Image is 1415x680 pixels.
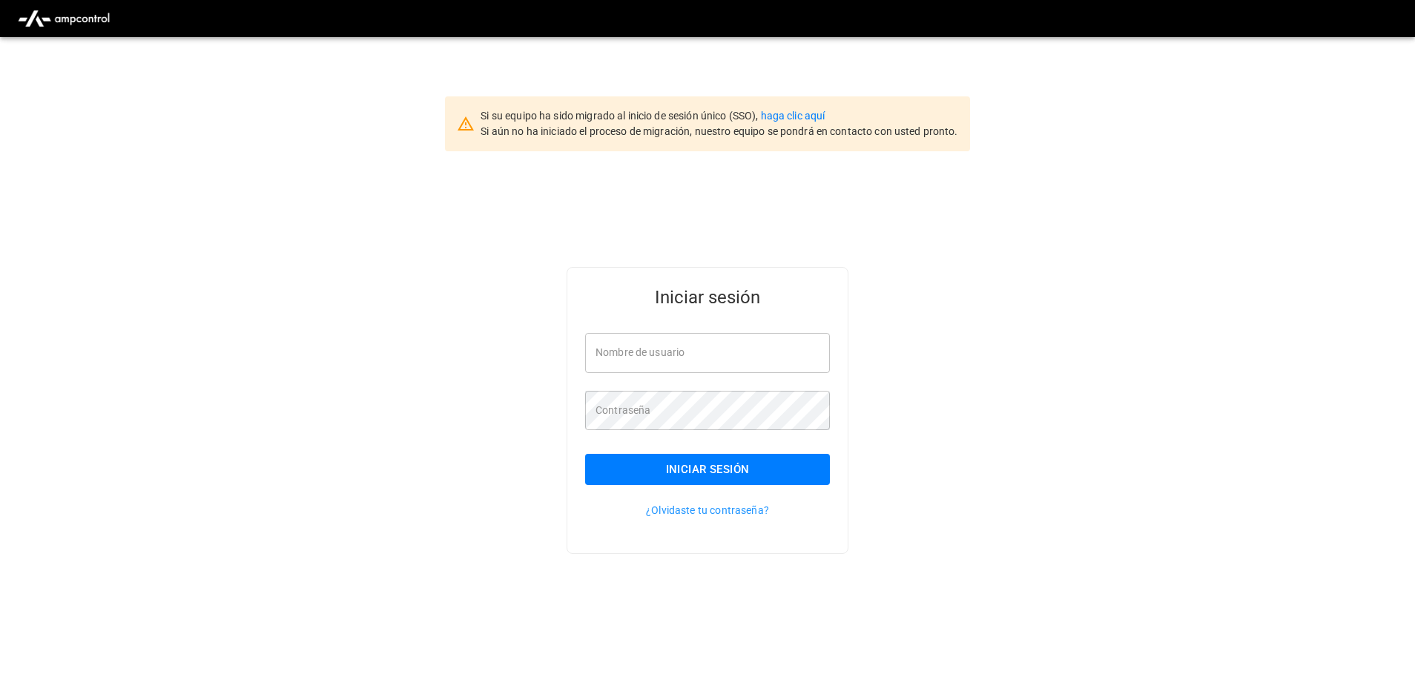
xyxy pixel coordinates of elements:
[761,110,825,122] a: haga clic aquí
[585,285,830,309] h5: Iniciar sesión
[481,110,760,122] span: Si su equipo ha sido migrado al inicio de sesión único (SSO),
[585,503,830,518] p: ¿Olvidaste tu contraseña?
[585,454,830,485] button: Iniciar sesión
[12,4,116,33] img: ampcontrol.io logo
[481,125,957,137] span: Si aún no ha iniciado el proceso de migración, nuestro equipo se pondrá en contacto con usted pro...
